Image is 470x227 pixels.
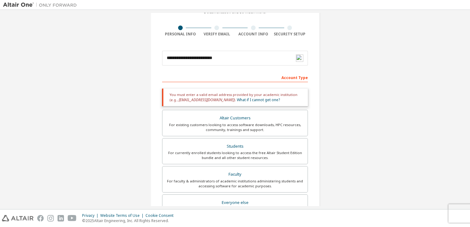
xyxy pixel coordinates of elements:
[82,218,177,223] p: © 2025 Altair Engineering, Inc. All Rights Reserved.
[162,32,199,37] div: Personal Info
[82,213,100,218] div: Privacy
[166,179,304,189] div: For faculty & administrators of academic institutions administering students and accessing softwa...
[166,150,304,160] div: For currently enrolled students looking to access the free Altair Student Edition bundle and all ...
[237,97,280,102] a: What if I cannot get one?
[166,142,304,151] div: Students
[166,122,304,132] div: For existing customers looking to access software downloads, HPC resources, community, trainings ...
[162,72,308,82] div: Account Type
[272,32,308,37] div: Security Setup
[296,54,303,62] img: npw-badge-icon-locked.svg
[2,215,34,221] img: altair_logo.svg
[166,114,304,122] div: Altair Customers
[145,213,177,218] div: Cookie Consent
[166,170,304,179] div: Faculty
[179,97,234,102] span: [EMAIL_ADDRESS][DOMAIN_NAME]
[166,198,304,207] div: Everyone else
[199,32,235,37] div: Verify Email
[100,213,145,218] div: Website Terms of Use
[68,215,77,221] img: youtube.svg
[162,89,308,106] div: You must enter a valid email address provided by your academic institution (e.g., ).
[58,215,64,221] img: linkedin.svg
[37,215,44,221] img: facebook.svg
[235,32,272,37] div: Account Info
[47,215,54,221] img: instagram.svg
[3,2,80,8] img: Altair One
